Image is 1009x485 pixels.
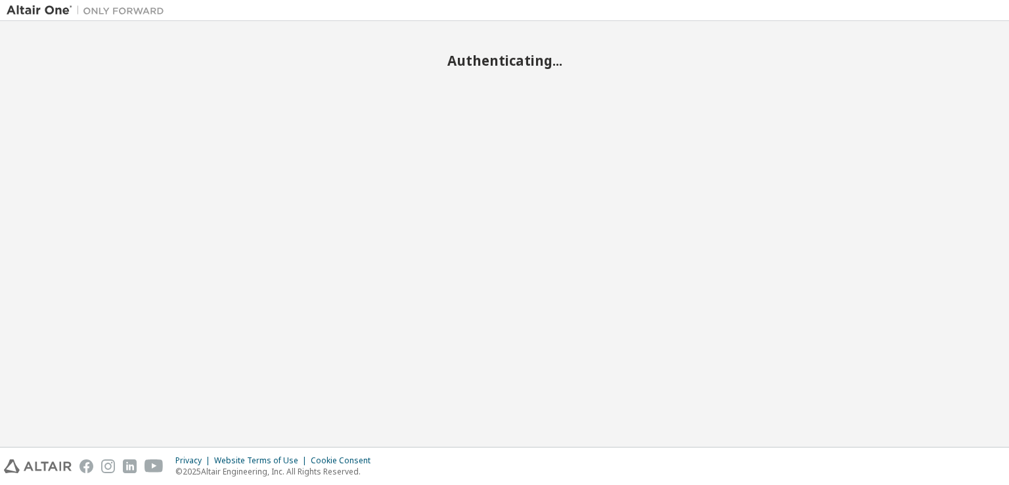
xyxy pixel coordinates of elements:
[7,4,171,17] img: Altair One
[4,459,72,473] img: altair_logo.svg
[7,52,1002,69] h2: Authenticating...
[214,455,311,466] div: Website Terms of Use
[123,459,137,473] img: linkedin.svg
[145,459,164,473] img: youtube.svg
[101,459,115,473] img: instagram.svg
[175,466,378,477] p: © 2025 Altair Engineering, Inc. All Rights Reserved.
[79,459,93,473] img: facebook.svg
[311,455,378,466] div: Cookie Consent
[175,455,214,466] div: Privacy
